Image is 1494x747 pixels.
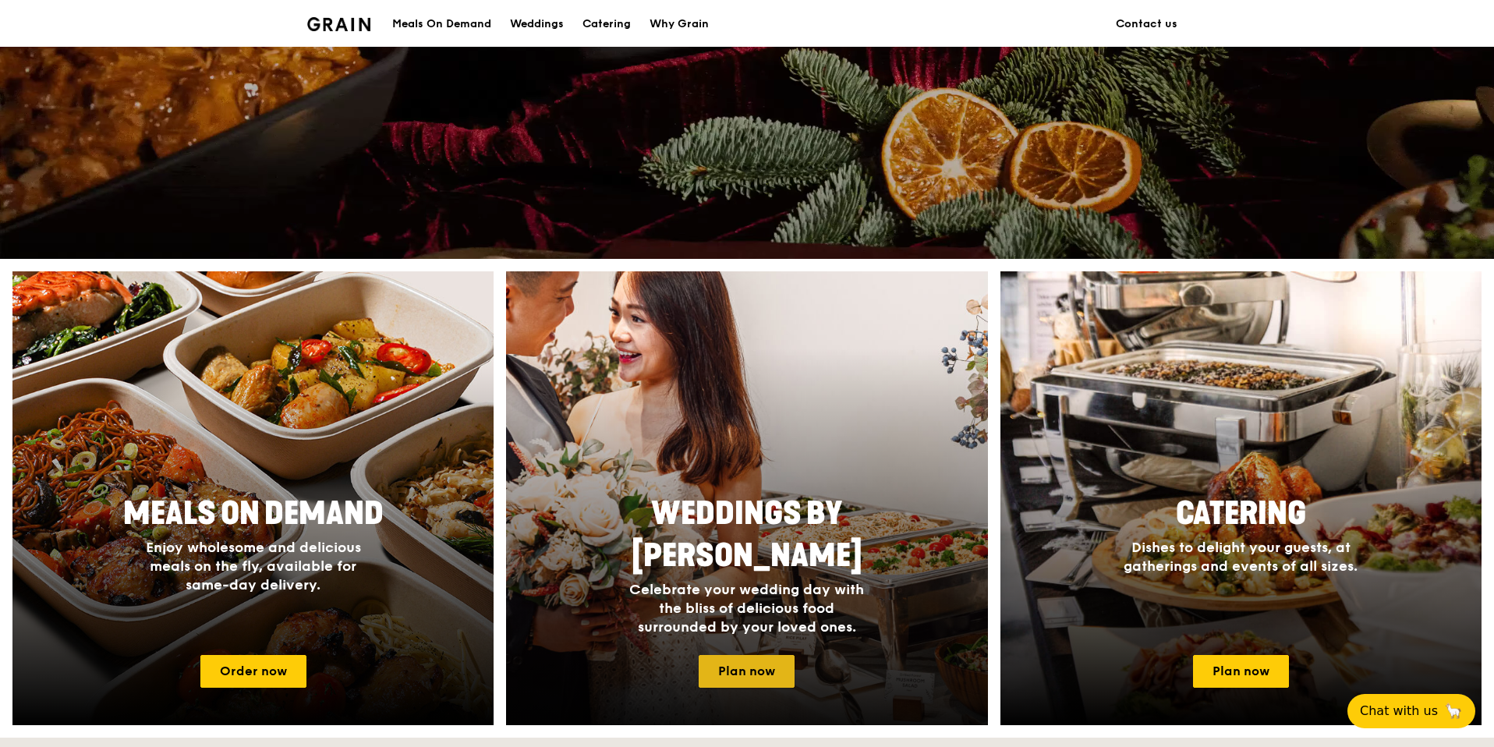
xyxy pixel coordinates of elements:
a: Plan now [1193,655,1289,688]
span: Enjoy wholesome and delicious meals on the fly, available for same-day delivery. [146,539,361,593]
span: Chat with us [1360,702,1438,720]
span: Celebrate your wedding day with the bliss of delicious food surrounded by your loved ones. [629,581,864,635]
span: Dishes to delight your guests, at gatherings and events of all sizes. [1124,539,1358,575]
button: Chat with us🦙 [1347,694,1475,728]
div: Catering [582,1,631,48]
a: Contact us [1106,1,1187,48]
img: Grain [307,17,370,31]
div: Weddings [510,1,564,48]
a: Weddings by [PERSON_NAME]Celebrate your wedding day with the bliss of delicious food surrounded b... [506,271,987,725]
div: Meals On Demand [392,1,491,48]
a: Catering [573,1,640,48]
a: Order now [200,655,306,688]
a: Plan now [699,655,795,688]
a: CateringDishes to delight your guests, at gatherings and events of all sizes.Plan now [1000,271,1482,725]
div: Why Grain [650,1,709,48]
img: meals-on-demand-card.d2b6f6db.png [12,271,494,725]
span: Catering [1176,495,1306,533]
span: 🦙 [1444,702,1463,720]
span: Meals On Demand [123,495,384,533]
a: Meals On DemandEnjoy wholesome and delicious meals on the fly, available for same-day delivery.Or... [12,271,494,725]
a: Why Grain [640,1,718,48]
img: catering-card.e1cfaf3e.jpg [1000,271,1482,725]
a: Weddings [501,1,573,48]
span: Weddings by [PERSON_NAME] [632,495,862,575]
